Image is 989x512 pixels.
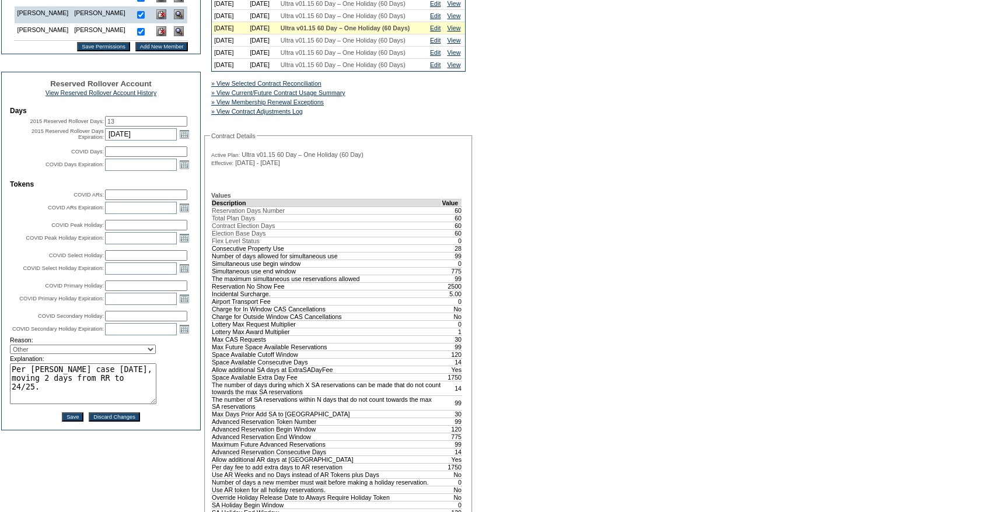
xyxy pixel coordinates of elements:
td: Charge for In Window CAS Cancellations [212,305,442,313]
input: Save [62,412,83,422]
td: Reason: [10,336,192,343]
span: Flex Level Status [212,237,260,244]
td: 14 [442,448,462,455]
td: Yes [442,366,462,373]
td: The maximum simultaneous use reservations allowed [212,275,442,282]
td: Space Available Consecutive Days [212,358,442,366]
td: [PERSON_NAME] [71,6,128,23]
span: Contract Election Days [212,222,275,229]
legend: Contract Details [210,132,257,139]
td: Use AR Weeks and no Days instead of AR Tokens plus Days [212,471,442,478]
a: Open the calendar popup. [178,128,191,141]
span: Ultra v01.15 60 Day – One Holiday (60 Days) [281,61,406,68]
a: Open the calendar popup. [178,322,191,335]
td: No [442,486,462,493]
a: Edit [430,12,441,19]
td: [PERSON_NAME] [14,6,71,23]
td: [DATE] [212,59,247,71]
td: [DATE] [247,47,278,59]
a: Open the calendar popup. [178,232,191,244]
td: Simultaneous use begin window [212,259,442,267]
td: Reservation No Show Fee [212,282,442,290]
td: Allow additional SA days at ExtraSADayFee [212,366,442,373]
a: » View Membership Renewal Exceptions [211,99,324,106]
td: Advanced Reservation End Window [212,433,442,440]
td: 2500 [442,282,462,290]
label: COVID Peak Holiday: [51,222,104,228]
td: No [442,471,462,478]
td: Space Available Cutoff Window [212,350,442,358]
td: 775 [442,433,462,440]
span: Ultra v01.15 60 Day – One Holiday (60 Days) [281,24,410,31]
a: » View Current/Future Contract Usage Summary [211,89,345,96]
td: The number of SA reservations within N days that do not count towards the max SA reservations [212,395,442,410]
td: Charge for Outside Window CAS Cancellations [212,313,442,320]
td: 120 [442,350,462,358]
label: COVID ARs: [74,192,104,198]
a: Open the calendar popup. [178,201,191,214]
td: No [442,305,462,313]
td: 0 [442,297,462,305]
td: 1750 [442,463,462,471]
span: Reservation Days Number [212,207,285,214]
label: COVID Select Holiday Expiration: [23,265,104,271]
td: Per day fee to add extra days to AR reservation [212,463,442,471]
td: Airport Transport Fee [212,297,442,305]
td: 0 [442,320,462,328]
td: 99 [442,418,462,425]
td: Max Future Space Available Reservations [212,343,442,350]
td: [DATE] [247,10,278,22]
button: Discard Changes [89,412,140,422]
a: View [447,61,460,68]
a: View [447,49,460,56]
td: 60 [442,229,462,237]
span: Reserved Rollover Account [50,79,152,88]
td: 30 [442,410,462,418]
td: [DATE] [212,10,247,22]
td: Space Available Extra Day Fee [212,373,442,381]
img: View Dashboard [174,26,184,36]
a: Edit [430,24,441,31]
td: Advanced Reservation Begin Window [212,425,442,433]
input: Save Permissions [77,42,130,51]
td: 28 [442,244,462,252]
td: 99 [442,252,462,259]
td: Consecutive Property Use [212,244,442,252]
input: Add New Member [135,42,188,51]
td: Description [212,199,442,206]
td: Lottery Max Award Multiplier [212,328,442,335]
td: Yes [442,455,462,463]
td: 60 [442,222,462,229]
td: The number of days during which X SA reservations can be made that do not count towards the max S... [212,381,442,395]
td: Maximum Future Advanced Reservations [212,440,442,448]
span: Election Base Days [212,230,265,237]
label: COVID ARs Expiration: [48,205,104,211]
a: » View Contract Adjustments Log [211,108,303,115]
label: COVID Secondary Holiday Expiration: [12,326,104,332]
a: View [447,24,460,31]
td: 120 [442,425,462,433]
td: [DATE] [247,34,278,47]
a: Open the calendar popup. [178,158,191,171]
td: No [442,313,462,320]
td: 99 [442,275,462,282]
img: Delete [156,26,166,36]
span: Effective: [211,160,233,167]
td: Use AR token for all holiday reservations. [212,486,442,493]
td: 5.00 [442,290,462,297]
td: Number of days allowed for simultaneous use [212,252,442,259]
td: 99 [442,343,462,350]
td: 0 [442,259,462,267]
td: No [442,493,462,501]
img: Delete [156,9,166,19]
a: Edit [430,49,441,56]
a: Open the calendar popup. [178,292,191,305]
label: COVID Select Holiday: [49,253,104,258]
span: [DATE] - [DATE] [235,159,280,166]
img: View Dashboard [174,9,184,19]
label: COVID Days: [71,149,104,155]
td: Advanced Reservation Token Number [212,418,442,425]
a: Edit [430,37,441,44]
td: 99 [442,440,462,448]
td: 775 [442,267,462,275]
